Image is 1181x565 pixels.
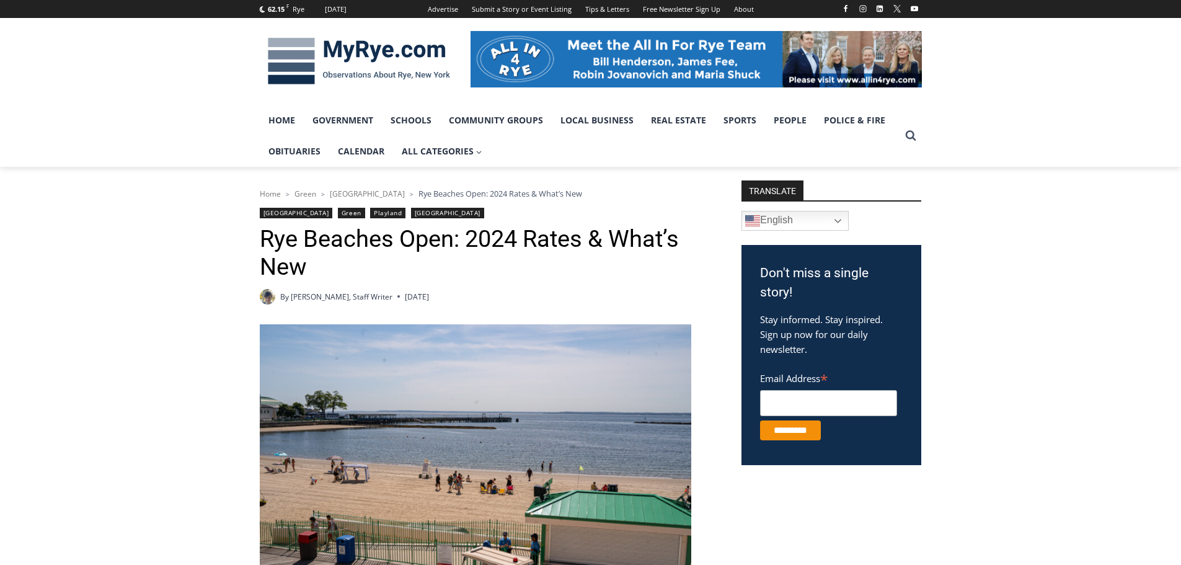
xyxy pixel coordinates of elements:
a: Police & Fire [815,105,894,136]
img: MyRye.com [260,29,458,94]
span: By [280,291,289,303]
a: Real Estate [642,105,715,136]
a: Facebook [838,1,853,16]
span: All Categories [402,145,482,158]
a: [GEOGRAPHIC_DATA] [411,208,484,218]
a: [GEOGRAPHIC_DATA] [260,208,333,218]
a: All Categories [393,136,491,167]
strong: TRANSLATE [741,180,803,200]
a: Sports [715,105,765,136]
a: Schools [382,105,440,136]
time: [DATE] [405,291,429,303]
a: Government [304,105,382,136]
div: [DATE] [325,4,347,15]
span: > [321,190,325,198]
a: Home [260,189,281,199]
p: Stay informed. Stay inspired. Sign up now for our daily newsletter. [760,312,903,357]
span: > [286,190,290,198]
img: (PHOTO: MyRye.com 2024 Head Intern, Editor and now Staff Writer Charlie Morris. Contributed.)Char... [260,289,275,305]
a: YouTube [907,1,922,16]
a: Author image [260,289,275,305]
a: Green [294,189,316,199]
a: People [765,105,815,136]
a: Instagram [856,1,870,16]
h1: Rye Beaches Open: 2024 Rates & What’s New [260,225,709,282]
a: X [890,1,905,16]
span: > [410,190,414,198]
button: View Search Form [900,125,922,147]
a: Obituaries [260,136,329,167]
a: Calendar [329,136,393,167]
img: en [745,213,760,228]
a: [GEOGRAPHIC_DATA] [330,189,405,199]
a: English [741,211,849,231]
div: Rye [293,4,304,15]
a: Linkedin [872,1,887,16]
label: Email Address [760,366,897,388]
a: Local Business [552,105,642,136]
nav: Breadcrumbs [260,187,709,200]
span: F [286,2,289,9]
a: [PERSON_NAME], Staff Writer [291,291,392,302]
h3: Don't miss a single story! [760,264,903,303]
a: Green [338,208,365,218]
span: Rye Beaches Open: 2024 Rates & What’s New [418,188,582,199]
img: All in for Rye [471,31,922,87]
nav: Primary Navigation [260,105,900,167]
a: Community Groups [440,105,552,136]
span: 62.15 [268,4,285,14]
a: Home [260,105,304,136]
a: Playland [370,208,405,218]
